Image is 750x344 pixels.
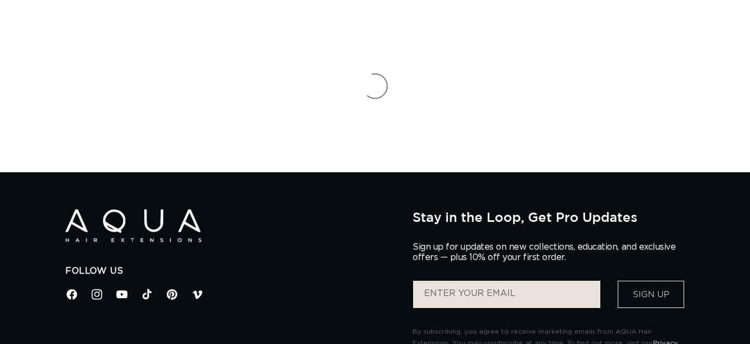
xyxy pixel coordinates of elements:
[413,209,685,225] h2: Stay in the Loop, Get Pro Updates
[413,242,685,263] p: Sign up for updates on new collections, education, and exclusive offers — plus 10% off your first...
[65,209,201,243] img: Aqua Hair Extensions
[413,281,600,308] input: ENTER YOUR EMAIL
[65,265,396,277] h2: Follow Us
[618,281,684,308] button: Sign Up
